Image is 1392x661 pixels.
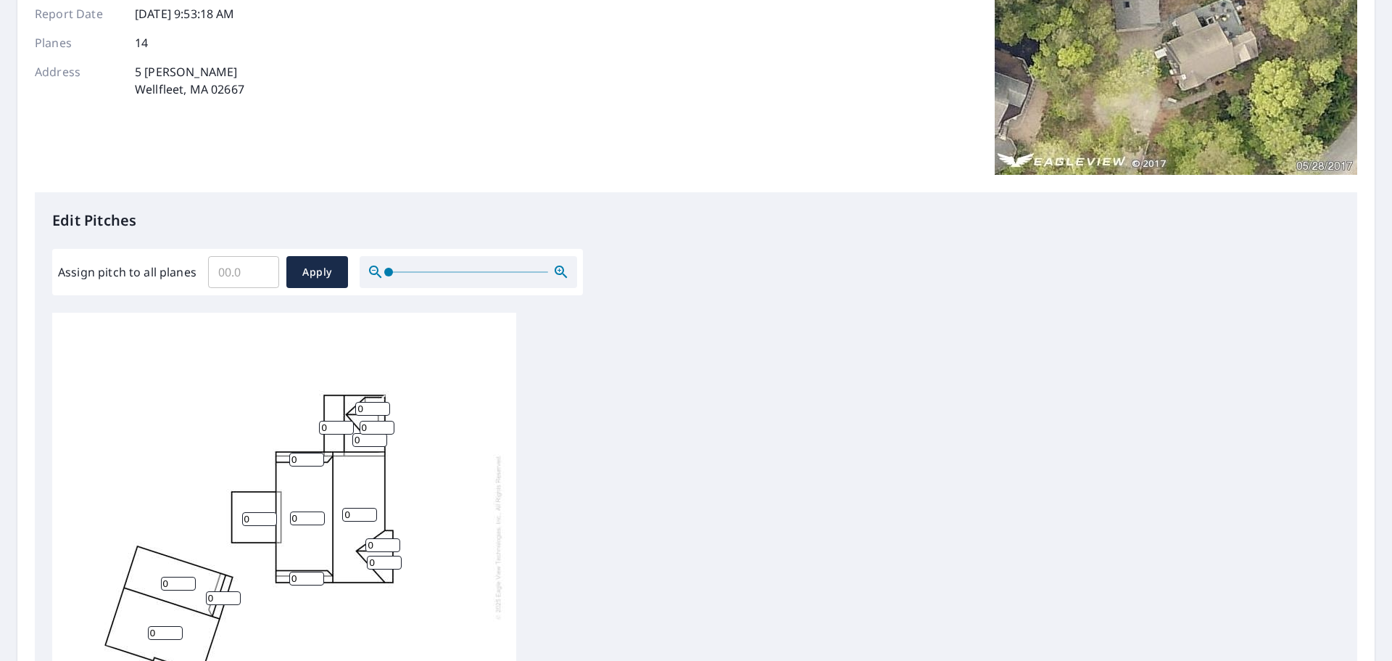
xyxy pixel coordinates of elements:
p: Report Date [35,5,122,22]
p: Address [35,63,122,98]
p: 14 [135,34,148,52]
span: Apply [298,263,336,282]
label: Assign pitch to all planes [58,263,196,281]
p: [DATE] 9:53:18 AM [135,5,235,22]
p: Planes [35,34,122,52]
p: 5 [PERSON_NAME] Wellfleet, MA 02667 [135,63,244,98]
p: Edit Pitches [52,210,1340,231]
input: 00.0 [208,252,279,292]
button: Apply [286,256,348,288]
